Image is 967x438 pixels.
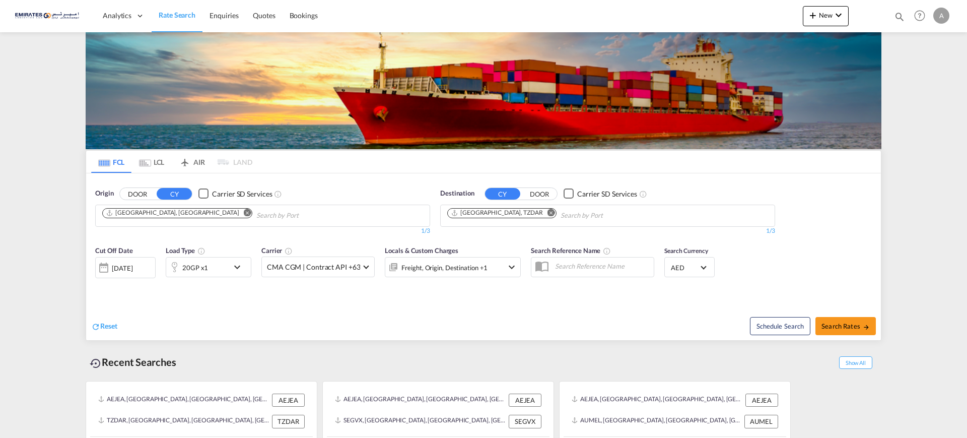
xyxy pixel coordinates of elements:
[531,246,611,255] span: Search Reference Name
[744,415,778,428] div: AUMEL
[253,11,275,20] span: Quotes
[603,247,611,255] md-icon: Your search will be saved by the below given name
[91,151,252,173] md-pagination-wrapper: Use the left and right arrow keys to navigate between tabs
[95,277,103,291] md-datepicker: Select
[807,9,819,21] md-icon: icon-plus 400-fg
[839,356,872,369] span: Show All
[577,189,637,199] div: Carrier SD Services
[750,317,810,335] button: Note: By default Schedule search will only considerorigin ports, destination ports and cut off da...
[911,7,933,25] div: Help
[95,227,430,235] div: 1/3
[290,11,318,20] span: Bookings
[237,209,252,219] button: Remove
[157,188,192,200] button: CY
[172,151,212,173] md-tab-item: AIR
[256,208,352,224] input: Chips input.
[95,189,113,199] span: Origin
[446,205,660,224] md-chips-wrap: Chips container. Use arrow keys to select chips.
[285,247,293,255] md-icon: The selected Trucker/Carrierwill be displayed in the rate results If the rates are from another f...
[179,156,191,164] md-icon: icon-airplane
[106,209,241,217] div: Press delete to remove this chip.
[564,189,637,199] md-checkbox: Checkbox No Ink
[506,261,518,273] md-icon: icon-chevron-down
[385,246,458,255] span: Locals & Custom Charges
[572,394,743,407] div: AEJEA, Jebel Ali, United Arab Emirates, Middle East, Middle East
[98,394,269,407] div: AEJEA, Jebel Ali, United Arab Emirates, Middle East, Middle East
[509,415,541,428] div: SEGVX
[522,188,557,200] button: DOOR
[100,322,117,330] span: Reset
[159,11,195,19] span: Rate Search
[166,246,205,255] span: Load Type
[131,151,172,173] md-tab-item: LCL
[821,322,870,330] span: Search Rates
[509,394,541,407] div: AEJEA
[274,190,282,198] md-icon: Unchecked: Search for CY (Container Yard) services for all selected carriers.Checked : Search for...
[95,257,156,278] div: [DATE]
[101,205,356,224] md-chips-wrap: Chips container. Use arrow keys to select chips.
[95,246,133,255] span: Cut Off Date
[894,11,905,22] md-icon: icon-magnify
[670,260,709,275] md-select: Select Currency: د.إ AEDUnited Arab Emirates Dirham
[572,415,742,428] div: AUMEL, Melbourne, Australia, Oceania, Oceania
[120,188,155,200] button: DOOR
[335,394,506,407] div: AEJEA, Jebel Ali, United Arab Emirates, Middle East, Middle East
[664,247,708,255] span: Search Currency
[272,415,305,428] div: TZDAR
[112,264,132,273] div: [DATE]
[272,394,305,407] div: AEJEA
[863,324,870,331] md-icon: icon-arrow-right
[182,261,208,275] div: 20GP x1
[86,351,180,373] div: Recent Searches
[91,151,131,173] md-tab-item: FCL
[451,209,545,217] div: Press delete to remove this chip.
[261,246,293,255] span: Carrier
[561,208,656,224] input: Chips input.
[911,7,928,24] span: Help
[550,259,654,274] input: Search Reference Name
[815,317,876,335] button: Search Ratesicon-arrow-right
[541,209,556,219] button: Remove
[103,11,131,21] span: Analytics
[807,11,845,19] span: New
[197,247,205,255] md-icon: icon-information-outline
[451,209,543,217] div: Dar es Salaam, TZDAR
[745,394,778,407] div: AEJEA
[210,11,239,20] span: Enquiries
[91,322,100,331] md-icon: icon-refresh
[440,189,474,199] span: Destination
[440,227,775,235] div: 1/3
[267,262,360,272] span: CMA CGM | Contract API +63
[86,32,881,149] img: LCL+%26+FCL+BACKGROUND.png
[335,415,506,428] div: SEGVX, Gavle, Sweden, Northern Europe, Europe
[86,173,881,340] div: OriginDOOR CY Checkbox No InkUnchecked: Search for CY (Container Yard) services for all selected ...
[485,188,520,200] button: CY
[933,8,949,24] div: A
[15,5,83,27] img: c67187802a5a11ec94275b5db69a26e6.png
[91,321,117,332] div: icon-refreshReset
[166,257,251,277] div: 20GP x1icon-chevron-down
[894,11,905,26] div: icon-magnify
[106,209,239,217] div: Jebel Ali, AEJEA
[231,261,248,273] md-icon: icon-chevron-down
[198,189,272,199] md-checkbox: Checkbox No Ink
[671,263,699,272] span: AED
[639,190,647,198] md-icon: Unchecked: Search for CY (Container Yard) services for all selected carriers.Checked : Search for...
[90,357,102,369] md-icon: icon-backup-restore
[401,261,488,275] div: Freight Origin Destination Factory Stuffing
[833,9,845,21] md-icon: icon-chevron-down
[98,415,269,428] div: TZDAR, Dar es Salaam, Tanzania, United Republic of, Eastern Africa, Africa
[803,6,849,26] button: icon-plus 400-fgNewicon-chevron-down
[385,257,521,277] div: Freight Origin Destination Factory Stuffingicon-chevron-down
[212,189,272,199] div: Carrier SD Services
